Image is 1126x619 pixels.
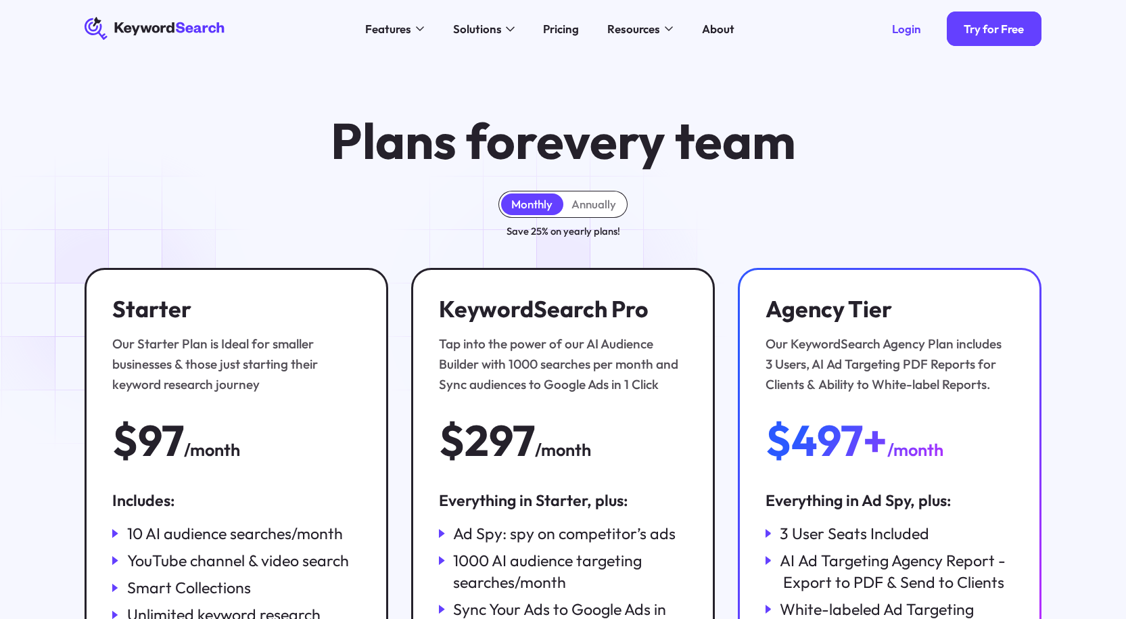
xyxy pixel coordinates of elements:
[534,17,587,40] a: Pricing
[112,296,353,323] h3: Starter
[112,417,184,463] div: $97
[571,197,616,211] div: Annually
[439,490,687,511] div: Everything in Starter, plus:
[365,20,411,37] div: Features
[127,550,349,572] div: YouTube channel & video search
[112,490,360,511] div: Includes:
[535,437,591,464] div: /month
[112,334,353,394] div: Our Starter Plan is Ideal for smaller businesses & those just starting their keyword research jou...
[702,20,734,37] div: About
[453,523,676,545] div: Ad Spy: spy on competitor’s ads
[874,12,938,46] a: Login
[607,20,660,37] div: Resources
[766,417,887,463] div: $497+
[766,296,1006,323] h3: Agency Tier
[766,334,1006,394] div: Our KeywordSearch Agency Plan includes 3 Users, AI Ad Targeting PDF Reports for Clients & Ability...
[453,550,686,593] div: 1000 AI audience targeting searches/month
[453,20,502,37] div: Solutions
[766,490,1014,511] div: Everything in Ad Spy, plus:
[439,334,680,394] div: Tap into the power of our AI Audience Builder with 1000 searches per month and Sync audiences to ...
[536,109,796,172] span: every team
[887,437,943,464] div: /month
[127,523,343,545] div: 10 AI audience searches/month
[780,550,1013,593] div: AI Ad Targeting Agency Report - Export to PDF & Send to Clients
[331,114,796,168] h1: Plans for
[439,417,535,463] div: $297
[507,223,620,239] div: Save 25% on yearly plans!
[780,523,929,545] div: 3 User Seats Included
[511,197,553,211] div: Monthly
[127,577,251,599] div: Smart Collections
[693,17,743,40] a: About
[964,22,1024,36] div: Try for Free
[892,22,921,36] div: Login
[184,437,240,464] div: /month
[947,12,1041,46] a: Try for Free
[543,20,579,37] div: Pricing
[439,296,680,323] h3: KeywordSearch Pro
